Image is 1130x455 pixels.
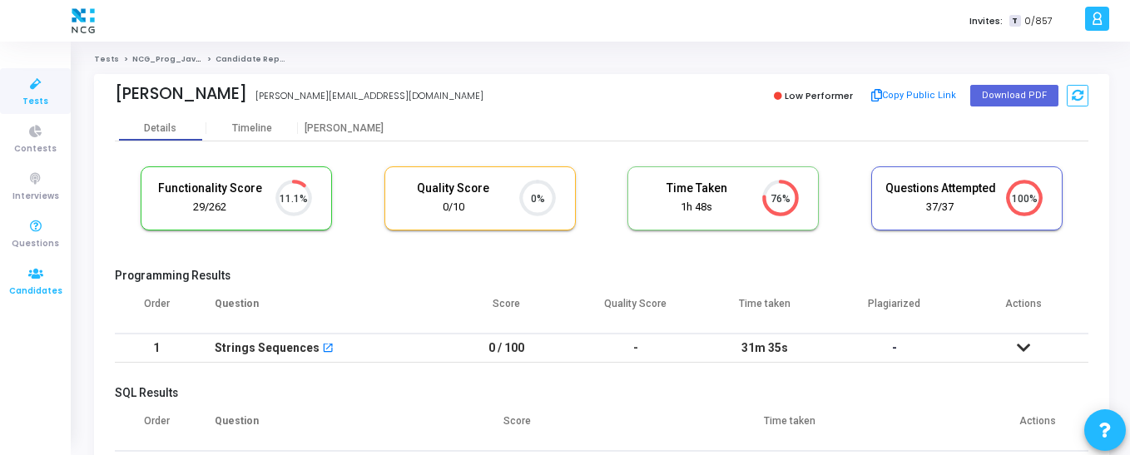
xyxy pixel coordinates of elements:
th: Actions [986,404,1088,451]
th: Score [442,404,592,451]
button: Download PDF [970,85,1058,106]
th: Quality Score [571,287,701,334]
th: Time taken [592,404,987,451]
div: 0/10 [398,200,509,215]
th: Time taken [701,287,830,334]
span: 0/857 [1024,14,1053,28]
h5: Quality Score [398,181,509,195]
a: Tests [94,54,119,64]
td: 1 [115,334,198,363]
td: 31m 35s [701,334,830,363]
td: - [571,334,701,363]
div: [PERSON_NAME] [115,84,247,103]
img: logo [67,4,99,37]
div: [PERSON_NAME][EMAIL_ADDRESS][DOMAIN_NAME] [255,89,483,103]
mat-icon: open_in_new [322,344,334,355]
th: Plagiarized [830,287,959,334]
h5: Functionality Score [154,181,265,195]
th: Order [115,287,198,334]
span: Candidate Report [216,54,292,64]
div: Details [144,122,176,135]
label: Invites: [969,14,1003,28]
th: Question [198,287,442,334]
span: Candidates [9,284,62,299]
div: 37/37 [885,200,996,215]
button: Copy Public Link [866,83,962,108]
h5: SQL Results [115,386,1088,400]
span: Tests [22,95,48,109]
span: Interviews [12,190,59,204]
th: Order [115,404,198,451]
th: Question [198,404,442,451]
span: T [1009,15,1020,27]
span: - [892,341,897,354]
span: Questions [12,237,59,251]
span: Low Performer [785,89,853,102]
h5: Programming Results [115,269,1088,283]
th: Score [442,287,572,334]
div: 29/262 [154,200,265,215]
td: 0 / 100 [442,334,572,363]
th: Actions [959,287,1089,334]
div: Timeline [232,122,272,135]
nav: breadcrumb [94,54,1109,65]
h5: Time Taken [641,181,752,195]
div: Strings Sequences [215,334,320,362]
span: Contests [14,142,57,156]
div: 1h 48s [641,200,752,215]
h5: Questions Attempted [885,181,996,195]
div: [PERSON_NAME] [298,122,389,135]
a: NCG_Prog_JavaFS_2025_Test [132,54,263,64]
